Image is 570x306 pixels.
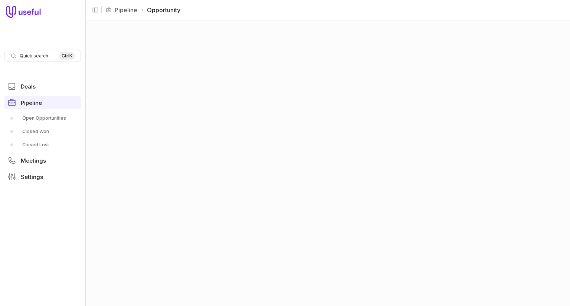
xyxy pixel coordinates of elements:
div: Pipeline submenu [4,112,81,151]
span: Quick search... [20,53,52,59]
a: Deals [4,80,81,93]
li: Opportunity [140,6,180,14]
span: Pipeline [21,100,42,106]
a: Closed Won [4,126,81,137]
span: Deals [21,84,36,89]
a: Pipeline [115,6,137,14]
span: Meetings [21,158,46,163]
a: Meetings [4,154,81,167]
button: Collapse sidebar [90,4,101,16]
span: | [101,6,103,14]
a: Closed Lost [4,139,81,151]
kbd: Ctrl K [59,52,75,60]
a: Pipeline [4,96,81,109]
span: Settings [21,174,43,180]
a: Open Opportunities [4,112,81,124]
a: Settings [4,170,81,183]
